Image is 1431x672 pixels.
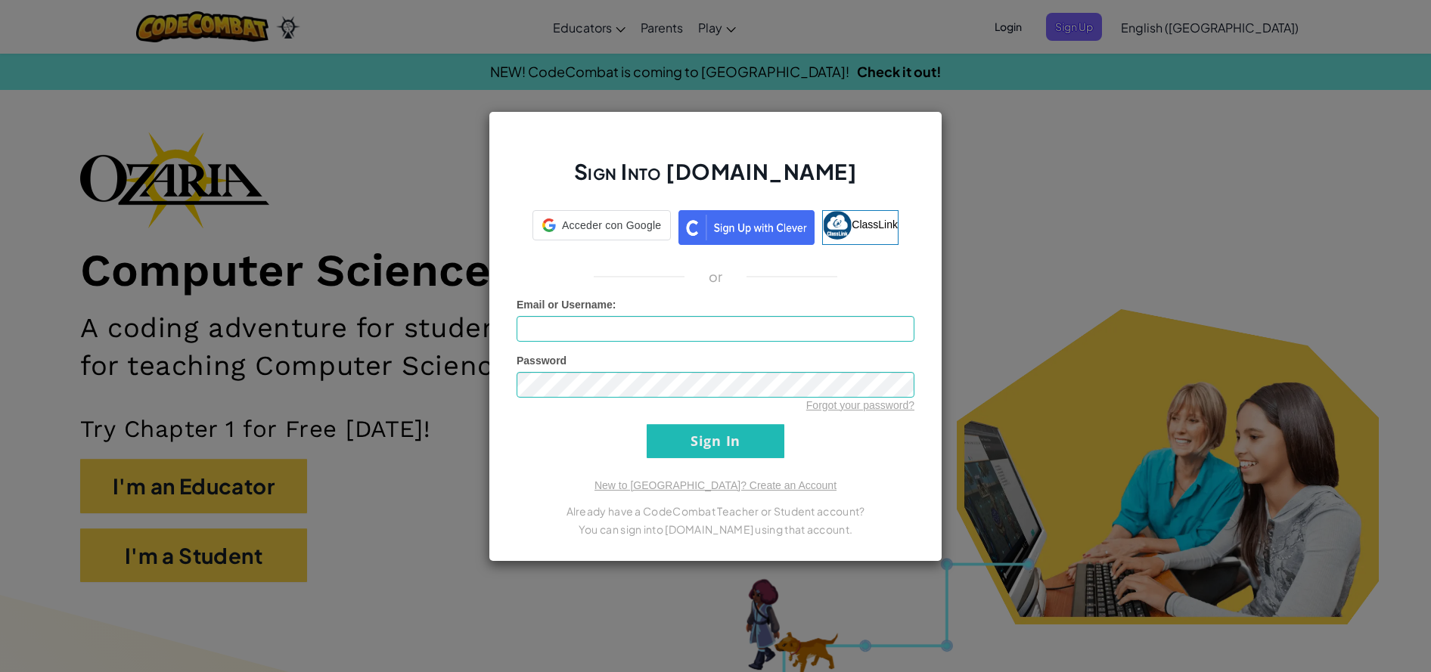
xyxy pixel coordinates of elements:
[678,210,815,245] img: clever_sso_button@2x.png
[852,218,898,230] span: ClassLink
[517,520,914,538] p: You can sign into [DOMAIN_NAME] using that account.
[647,424,784,458] input: Sign In
[532,210,671,245] a: Acceder con Google
[562,218,661,233] span: Acceder con Google
[517,502,914,520] p: Already have a CodeCombat Teacher or Student account?
[709,268,723,286] p: or
[823,211,852,240] img: classlink-logo-small.png
[517,299,613,311] span: Email or Username
[517,355,567,367] span: Password
[594,479,837,491] a: New to [GEOGRAPHIC_DATA]? Create an Account
[517,297,616,312] label: :
[517,157,914,201] h2: Sign Into [DOMAIN_NAME]
[806,399,914,411] a: Forgot your password?
[532,210,671,240] div: Acceder con Google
